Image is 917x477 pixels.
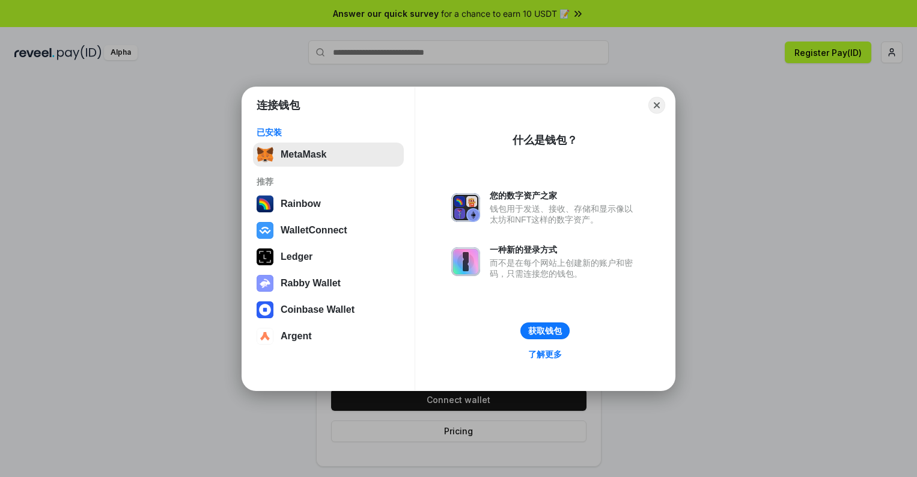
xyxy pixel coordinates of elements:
button: Argent [253,324,404,348]
img: svg+xml,%3Csvg%20width%3D%22120%22%20height%3D%22120%22%20viewBox%3D%220%200%20120%20120%22%20fil... [257,195,273,212]
button: Ledger [253,245,404,269]
div: 钱包用于发送、接收、存储和显示像以太坊和NFT这样的数字资产。 [490,203,639,225]
button: 获取钱包 [520,322,570,339]
img: svg+xml,%3Csvg%20xmlns%3D%22http%3A%2F%2Fwww.w3.org%2F2000%2Fsvg%22%20fill%3D%22none%22%20viewBox... [257,275,273,292]
div: 推荐 [257,176,400,187]
div: Rainbow [281,198,321,209]
button: Rabby Wallet [253,271,404,295]
button: WalletConnect [253,218,404,242]
div: MetaMask [281,149,326,160]
div: WalletConnect [281,225,347,236]
div: Ledger [281,251,312,262]
img: svg+xml,%3Csvg%20fill%3D%22none%22%20height%3D%2233%22%20viewBox%3D%220%200%2035%2033%22%20width%... [257,146,273,163]
img: svg+xml,%3Csvg%20xmlns%3D%22http%3A%2F%2Fwww.w3.org%2F2000%2Fsvg%22%20fill%3D%22none%22%20viewBox... [451,193,480,222]
div: 而不是在每个网站上创建新的账户和密码，只需连接您的钱包。 [490,257,639,279]
div: 已安装 [257,127,400,138]
div: 您的数字资产之家 [490,190,639,201]
h1: 连接钱包 [257,98,300,112]
button: Coinbase Wallet [253,298,404,322]
div: 什么是钱包？ [513,133,577,147]
div: Coinbase Wallet [281,304,355,315]
a: 了解更多 [521,346,569,362]
img: svg+xml,%3Csvg%20width%3D%2228%22%20height%3D%2228%22%20viewBox%3D%220%200%2028%2028%22%20fill%3D... [257,328,273,345]
img: svg+xml,%3Csvg%20width%3D%2228%22%20height%3D%2228%22%20viewBox%3D%220%200%2028%2028%22%20fill%3D... [257,301,273,318]
button: Rainbow [253,192,404,216]
button: Close [648,97,665,114]
img: svg+xml,%3Csvg%20width%3D%2228%22%20height%3D%2228%22%20viewBox%3D%220%200%2028%2028%22%20fill%3D... [257,222,273,239]
img: svg+xml,%3Csvg%20xmlns%3D%22http%3A%2F%2Fwww.w3.org%2F2000%2Fsvg%22%20fill%3D%22none%22%20viewBox... [451,247,480,276]
div: 获取钱包 [528,325,562,336]
div: 了解更多 [528,349,562,360]
button: MetaMask [253,143,404,167]
div: Rabby Wallet [281,278,341,289]
img: svg+xml,%3Csvg%20xmlns%3D%22http%3A%2F%2Fwww.w3.org%2F2000%2Fsvg%22%20width%3D%2228%22%20height%3... [257,248,273,265]
div: Argent [281,331,312,342]
div: 一种新的登录方式 [490,244,639,255]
